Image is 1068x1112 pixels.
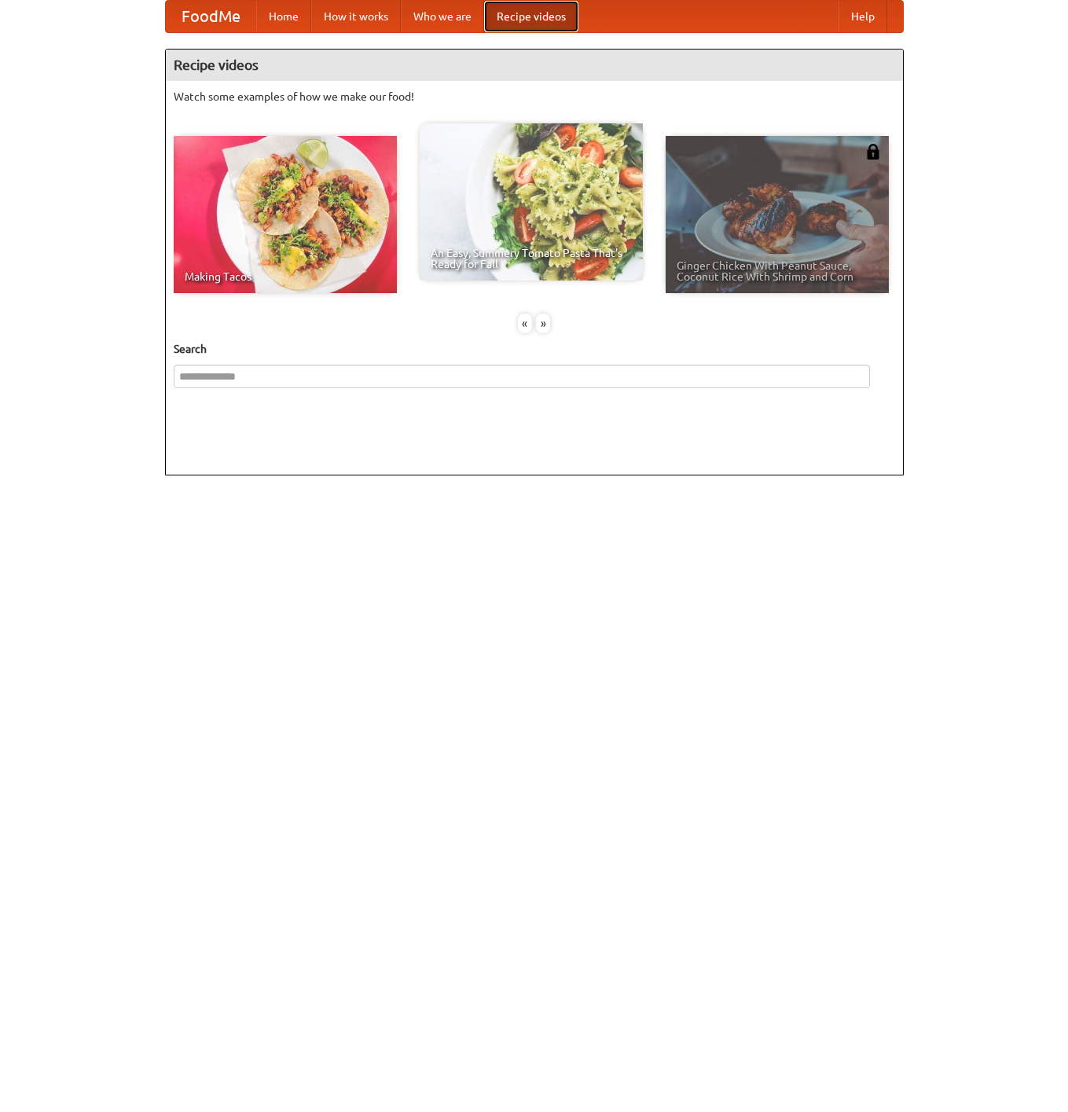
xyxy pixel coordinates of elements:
a: FoodMe [166,1,256,32]
h5: Search [174,341,895,357]
h4: Recipe videos [166,50,903,81]
a: Who we are [401,1,484,32]
img: 483408.png [865,144,881,160]
a: Home [256,1,311,32]
a: Recipe videos [484,1,578,32]
a: Making Tacos [174,136,397,293]
span: Making Tacos [185,271,386,282]
p: Watch some examples of how we make our food! [174,89,895,105]
a: Help [839,1,887,32]
span: An Easy, Summery Tomato Pasta That's Ready for Fall [431,248,632,270]
a: How it works [311,1,401,32]
div: » [536,314,550,333]
div: « [518,314,532,333]
a: An Easy, Summery Tomato Pasta That's Ready for Fall [420,123,643,281]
